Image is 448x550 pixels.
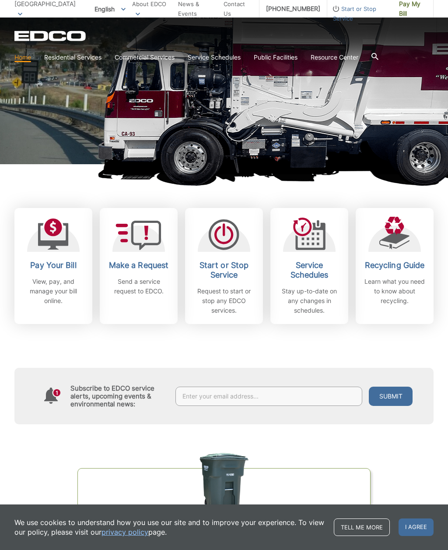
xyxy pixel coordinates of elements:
a: Pay Your Bill View, pay, and manage your bill online. [14,208,92,324]
p: We use cookies to understand how you use our site and to improve your experience. To view our pol... [14,518,325,537]
a: Service Schedules Stay up-to-date on any changes in schedules. [270,208,348,324]
a: Tell me more [334,518,390,536]
a: EDCD logo. Return to the homepage. [14,31,87,41]
p: Stay up-to-date on any changes in schedules. [277,286,342,315]
a: Home [14,53,31,62]
button: Submit [369,387,413,406]
a: Service Schedules [188,53,241,62]
a: Make a Request Send a service request to EDCO. [100,208,178,324]
a: Resource Center [311,53,358,62]
span: English [88,2,132,16]
a: Residential Services [44,53,101,62]
h2: Recycling Guide [362,261,427,270]
p: Request to start or stop any EDCO services. [192,286,256,315]
a: Public Facilities [254,53,297,62]
h2: Service Schedules [277,261,342,280]
span: I agree [399,518,434,536]
h4: Subscribe to EDCO service alerts, upcoming events & environmental news: [70,384,167,408]
p: Learn what you need to know about recycling. [362,277,427,306]
h2: Pay Your Bill [21,261,86,270]
h2: Start or Stop Service [192,261,256,280]
h2: Make a Request [106,261,171,270]
p: View, pay, and manage your bill online. [21,277,86,306]
a: Commercial Services [115,53,175,62]
a: privacy policy [101,527,148,537]
p: Send a service request to EDCO. [106,277,171,296]
a: Recycling Guide Learn what you need to know about recycling. [356,208,434,324]
input: Enter your email address... [175,387,362,406]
